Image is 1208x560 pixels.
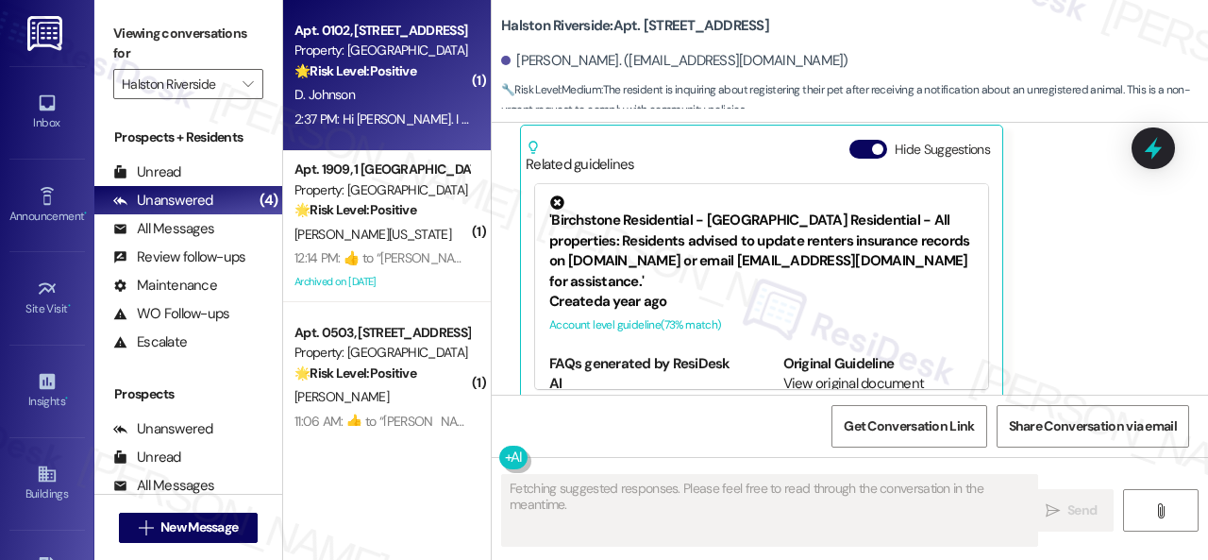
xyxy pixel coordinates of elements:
div: Apt. 0503, [STREET_ADDRESS] [294,323,469,343]
div: Unread [113,162,181,182]
textarea: Fetching suggested responses. Please feel free to read through the conversation in the meantime. [502,475,1037,546]
div: Apt. 0102, [STREET_ADDRESS] [294,21,469,41]
a: Inbox [9,87,85,138]
div: Property: [GEOGRAPHIC_DATA] [294,343,469,363]
strong: 🌟 Risk Level: Positive [294,201,416,218]
span: New Message [160,518,238,537]
div: Property: [GEOGRAPHIC_DATA] [294,41,469,60]
button: Get Conversation Link [831,405,986,448]
div: Created a year ago [549,292,974,312]
div: All Messages [113,219,214,239]
span: Send [1067,501,1097,520]
div: Archived on [DATE] [293,270,471,294]
div: [PERSON_NAME]. ([EMAIL_ADDRESS][DOMAIN_NAME]) [501,51,848,71]
button: New Message [119,513,259,543]
span: [PERSON_NAME][US_STATE] [294,226,451,243]
button: Share Conversation via email [997,405,1189,448]
strong: 🌟 Risk Level: Positive [294,365,416,382]
a: Site Visit • [9,273,85,324]
span: • [84,207,87,220]
span: : The resident is inquiring about registering their pet after receiving a notification about an u... [501,80,1208,121]
div: Review follow-ups [113,247,245,267]
div: 2:37 PM: Hi [PERSON_NAME]. I returned your call a few times, feel free to give me a call when you... [294,110,945,127]
span: Share Conversation via email [1009,416,1177,436]
b: FAQs generated by ResiDesk AI [549,354,730,393]
div: All Messages [113,476,214,496]
i:  [1046,503,1060,518]
div: WO Follow-ups [113,304,229,324]
div: 'Birchstone Residential - [GEOGRAPHIC_DATA] Residential - All properties: Residents advised to up... [549,195,974,292]
div: Property: [GEOGRAPHIC_DATA] [294,180,469,200]
div: Unanswered [113,419,213,439]
div: Maintenance [113,276,217,296]
strong: 🔧 Risk Level: Medium [501,82,601,97]
button: Send [1029,489,1114,532]
div: Apt. 1909, 1 [GEOGRAPHIC_DATA] [294,160,469,179]
div: View original document here [783,374,975,415]
span: [PERSON_NAME] [294,388,389,405]
span: • [65,392,68,405]
label: Hide Suggestions [895,140,990,160]
div: Account level guideline ( 73 % match) [549,315,974,335]
div: Unread [113,448,181,467]
div: Unanswered [113,191,213,211]
div: Prospects [94,384,282,404]
a: Buildings [9,458,85,509]
strong: 🌟 Risk Level: Positive [294,62,416,79]
div: Related guidelines [526,140,635,175]
div: Prospects + Residents [94,127,282,147]
i:  [243,76,253,92]
img: ResiDesk Logo [27,16,66,51]
span: D. Johnson [294,86,355,103]
div: 12:14 PM: ​👍​ to “ [PERSON_NAME] ([GEOGRAPHIC_DATA]): You're welcome! ” [294,249,704,266]
label: Viewing conversations for [113,19,263,69]
div: (4) [255,186,282,215]
i:  [139,520,153,535]
span: Get Conversation Link [844,416,974,436]
a: Insights • [9,365,85,416]
div: Escalate [113,332,187,352]
b: Original Guideline [783,354,895,373]
b: Halston Riverside: Apt. [STREET_ADDRESS] [501,16,769,36]
i:  [1153,503,1167,518]
input: All communities [122,69,233,99]
span: • [68,299,71,313]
